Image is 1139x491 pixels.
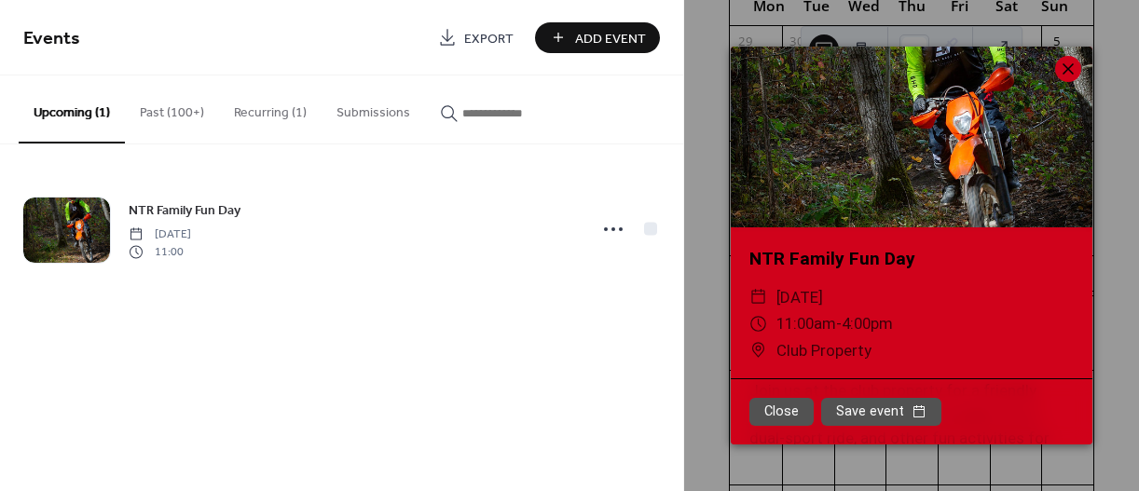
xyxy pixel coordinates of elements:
span: Events [23,20,80,57]
span: [DATE] [129,226,191,243]
div: ​ [749,337,767,364]
span: Club Property [776,337,871,364]
a: NTR Family Fun Day [129,199,240,221]
button: Save event [821,398,941,426]
button: Submissions [322,75,425,142]
button: Recurring (1) [219,75,322,142]
button: Add Event [535,22,660,53]
span: - [836,314,842,333]
span: 4:00pm [842,314,893,333]
div: NTR Family Fun Day [731,246,1092,273]
span: Add Event [575,29,646,48]
span: NTR Family Fun Day [129,201,240,221]
span: 11:00am [776,314,836,333]
button: Close [749,398,814,426]
div: ​ [749,310,767,337]
button: Past (100+) [125,75,219,142]
span: Export [464,29,514,48]
span: 11:00 [129,243,191,260]
a: Export [424,22,528,53]
div: ​ [749,284,767,311]
button: Upcoming (1) [19,75,125,143]
span: [DATE] [776,284,823,311]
